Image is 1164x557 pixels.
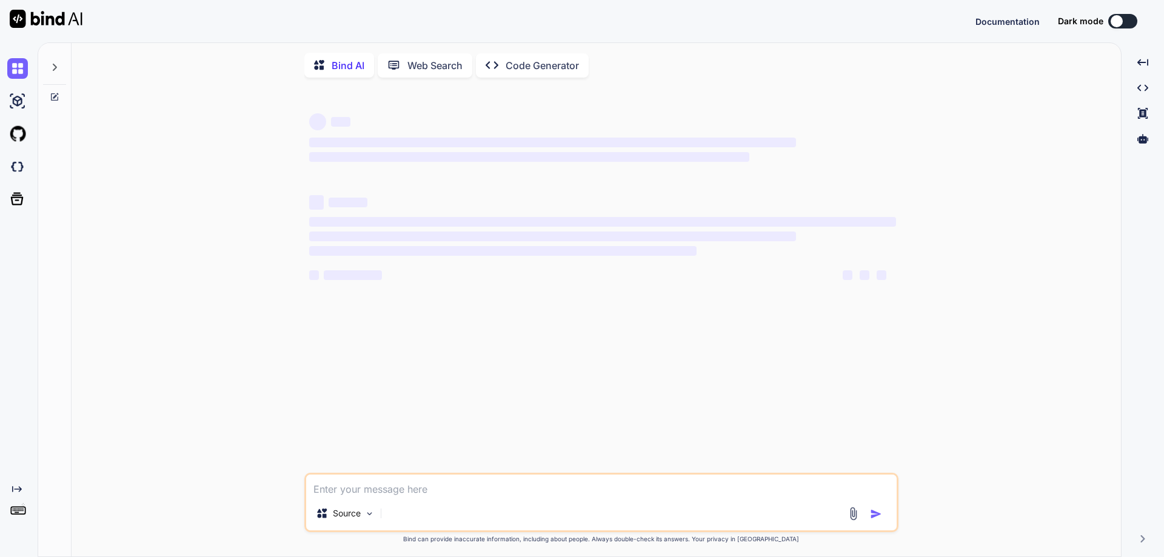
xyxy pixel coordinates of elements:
[309,270,319,280] span: ‌
[304,535,898,544] p: Bind can provide inaccurate information, including about people. Always double-check its answers....
[843,270,852,280] span: ‌
[7,91,28,112] img: ai-studio
[309,113,326,130] span: ‌
[10,10,82,28] img: Bind AI
[506,58,579,73] p: Code Generator
[407,58,463,73] p: Web Search
[860,270,869,280] span: ‌
[7,58,28,79] img: chat
[331,117,350,127] span: ‌
[870,508,882,520] img: icon
[309,152,749,162] span: ‌
[1058,15,1103,27] span: Dark mode
[309,232,796,241] span: ‌
[877,270,886,280] span: ‌
[7,156,28,177] img: darkCloudIdeIcon
[309,138,796,147] span: ‌
[975,15,1040,28] button: Documentation
[975,16,1040,27] span: Documentation
[7,124,28,144] img: githubLight
[309,217,896,227] span: ‌
[324,270,382,280] span: ‌
[309,246,697,256] span: ‌
[332,58,364,73] p: Bind AI
[364,509,375,519] img: Pick Models
[846,507,860,521] img: attachment
[329,198,367,207] span: ‌
[309,195,324,210] span: ‌
[333,507,361,519] p: Source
